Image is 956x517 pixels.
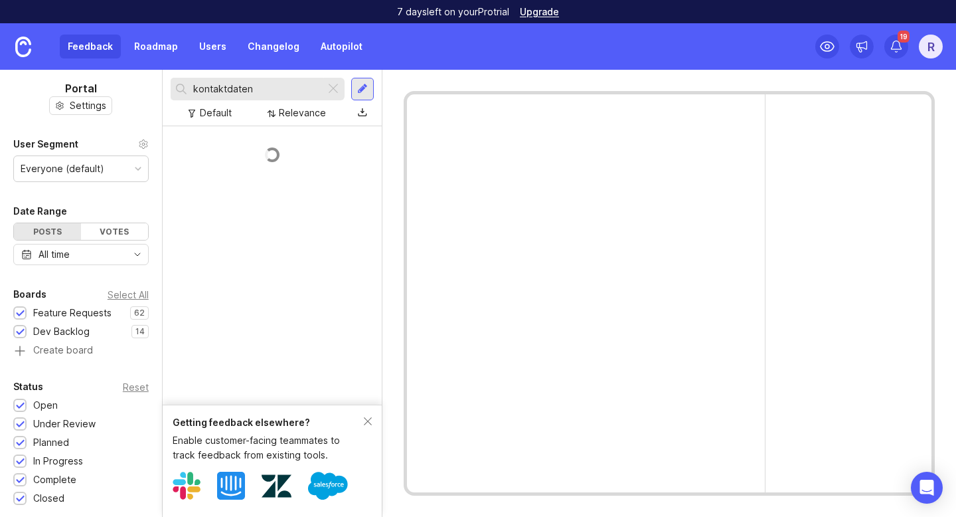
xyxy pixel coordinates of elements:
img: Zendesk logo [262,471,291,501]
div: Default [200,106,232,120]
div: Dev Backlog [33,324,90,339]
div: All time [39,247,70,262]
div: Boards [13,286,46,302]
p: 62 [134,308,145,318]
a: Users [191,35,234,58]
div: Feature Requests [33,306,112,320]
a: Changelog [240,35,307,58]
a: Create board [13,346,149,358]
div: Getting feedback elsewhere? [173,415,364,430]
img: Slack logo [173,472,200,500]
a: Upgrade [520,7,559,17]
div: Posts [14,223,81,240]
svg: toggle icon [127,249,148,260]
div: Enable customer-facing teammates to track feedback from existing tools. [173,433,364,463]
a: Roadmap [126,35,186,58]
div: Everyone (default) [21,161,104,176]
img: Salesforce logo [308,466,348,506]
div: Votes [81,223,148,240]
div: Under Review [33,417,96,431]
p: 7 days left on your Pro trial [397,5,509,19]
div: Relevance [279,106,326,120]
div: Complete [33,472,76,487]
h1: Portal [65,80,97,96]
div: In Progress [33,454,83,468]
div: User Segment [13,136,78,152]
div: Status [13,379,43,395]
button: R [919,35,943,58]
div: Reset [123,383,149,391]
div: Open [33,398,58,413]
span: 19 [898,31,910,43]
p: 14 [135,326,145,337]
div: Planned [33,435,69,450]
div: Date Range [13,203,67,219]
img: Intercom logo [217,472,245,500]
a: Autopilot [313,35,370,58]
div: Select All [108,291,149,298]
span: Settings [70,99,106,112]
div: Closed [33,491,64,506]
img: Canny Home [15,37,31,57]
button: Settings [49,96,112,115]
div: Open Intercom Messenger [911,472,943,504]
input: Search... [193,82,320,96]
